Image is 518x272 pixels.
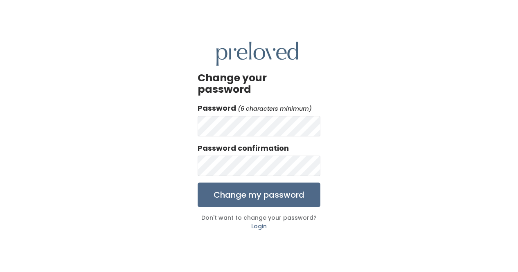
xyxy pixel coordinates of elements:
[238,105,312,113] em: (6 characters minimum)
[198,103,236,114] label: Password
[251,222,267,230] a: Login
[198,207,320,230] div: Don't want to change your password?
[198,183,320,207] input: Change my password
[198,72,320,95] h3: Change your password
[198,143,289,154] label: Password confirmation
[216,42,298,66] img: preloved logo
